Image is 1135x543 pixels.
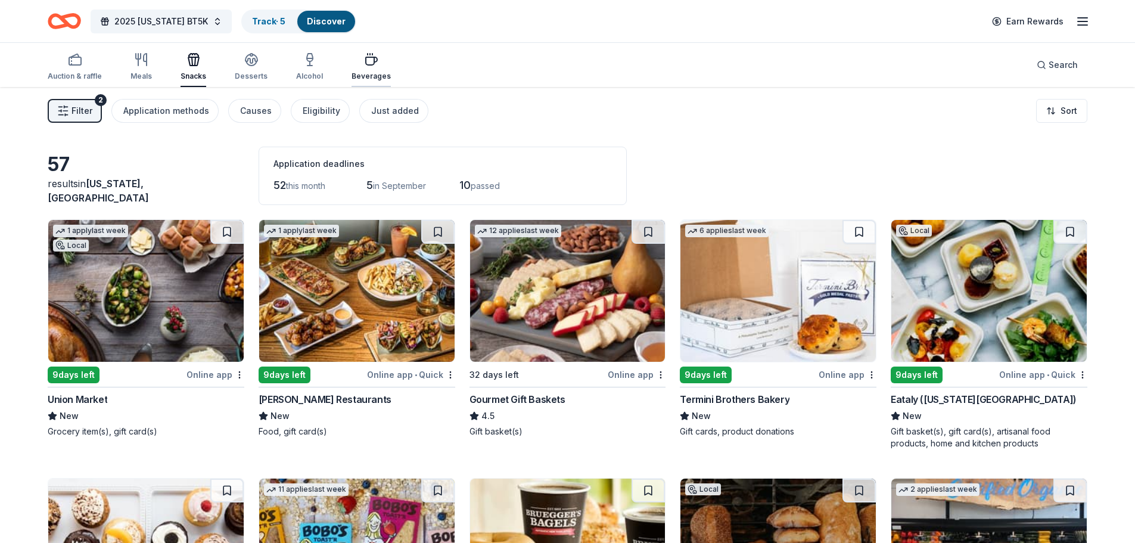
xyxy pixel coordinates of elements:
a: Image for Union Market1 applylast weekLocal9days leftOnline appUnion MarketNewGrocery item(s), gi... [48,219,244,437]
span: in September [373,181,426,191]
a: Image for Thompson Restaurants1 applylast week9days leftOnline app•Quick[PERSON_NAME] Restaurants... [259,219,455,437]
div: Union Market [48,392,107,407]
button: Alcohol [296,48,323,87]
button: Sort [1036,99,1087,123]
div: Online app [186,367,244,382]
img: Image for Thompson Restaurants [259,220,455,362]
div: [PERSON_NAME] Restaurants [259,392,391,407]
div: Auction & raffle [48,72,102,81]
span: • [415,370,417,380]
div: Desserts [235,72,268,81]
div: Online app Quick [367,367,455,382]
div: Application methods [123,104,209,118]
div: Termini Brothers Bakery [680,392,789,407]
div: 57 [48,153,244,176]
a: Earn Rewards [985,11,1071,32]
div: Alcohol [296,72,323,81]
span: 52 [273,179,286,191]
span: New [270,409,290,423]
span: New [903,409,922,423]
div: Online app [819,367,876,382]
div: 32 days left [469,368,519,382]
div: Local [685,483,721,495]
div: Just added [371,104,419,118]
button: Just added [359,99,428,123]
div: Meals [130,72,152,81]
div: Snacks [181,72,206,81]
span: 2025 [US_STATE] BT5K [114,14,208,29]
div: Local [896,225,932,237]
a: Discover [307,16,346,26]
span: New [692,409,711,423]
span: 4.5 [481,409,495,423]
div: 11 applies last week [264,483,349,496]
a: Image for Gourmet Gift Baskets12 applieslast week32 days leftOnline appGourmet Gift Baskets4.5Gif... [469,219,666,437]
img: Image for Union Market [48,220,244,362]
div: 1 apply last week [53,225,128,237]
img: Image for Gourmet Gift Baskets [470,220,666,362]
span: passed [471,181,500,191]
div: Beverages [352,72,391,81]
button: Meals [130,48,152,87]
button: Causes [228,99,281,123]
a: Track· 5 [252,16,285,26]
div: 9 days left [680,367,732,383]
button: Snacks [181,48,206,87]
div: Online app Quick [999,367,1087,382]
button: Application methods [111,99,219,123]
button: 2025 [US_STATE] BT5K [91,10,232,33]
button: Auction & raffle [48,48,102,87]
span: Filter [71,104,92,118]
img: Image for Termini Brothers Bakery [680,220,876,362]
a: Home [48,7,81,35]
div: Eligibility [303,104,340,118]
div: 2 applies last week [896,483,979,496]
button: Search [1027,53,1087,77]
div: Gift basket(s) [469,426,666,437]
button: Beverages [352,48,391,87]
div: 12 applies last week [475,225,561,237]
div: Application deadlines [273,157,612,171]
span: [US_STATE], [GEOGRAPHIC_DATA] [48,178,149,204]
img: Image for Eataly (New York City) [891,220,1087,362]
div: Online app [608,367,666,382]
a: Image for Termini Brothers Bakery6 applieslast week9days leftOnline appTermini Brothers BakeryNew... [680,219,876,437]
div: Gourmet Gift Baskets [469,392,565,407]
button: Track· 5Discover [241,10,356,33]
div: 6 applies last week [685,225,769,237]
div: Grocery item(s), gift card(s) [48,426,244,437]
span: Sort [1061,104,1077,118]
div: results [48,176,244,205]
div: 9 days left [891,367,943,383]
button: Eligibility [291,99,350,123]
span: Search [1049,58,1078,72]
span: in [48,178,149,204]
span: 10 [459,179,471,191]
div: 9 days left [48,367,99,383]
button: Desserts [235,48,268,87]
div: 9 days left [259,367,310,383]
span: this month [286,181,325,191]
span: 5 [366,179,373,191]
div: 2 [95,94,107,106]
div: Gift cards, product donations [680,426,876,437]
div: Local [53,240,89,252]
div: 1 apply last week [264,225,339,237]
div: Causes [240,104,272,118]
div: Food, gift card(s) [259,426,455,437]
a: Image for Eataly (New York City)Local9days leftOnline app•QuickEataly ([US_STATE][GEOGRAPHIC_DATA... [891,219,1087,449]
button: Filter2 [48,99,102,123]
span: New [60,409,79,423]
span: • [1047,370,1049,380]
div: Eataly ([US_STATE][GEOGRAPHIC_DATA]) [891,392,1077,407]
div: Gift basket(s), gift card(s), artisanal food products, home and kitchen products [891,426,1087,449]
